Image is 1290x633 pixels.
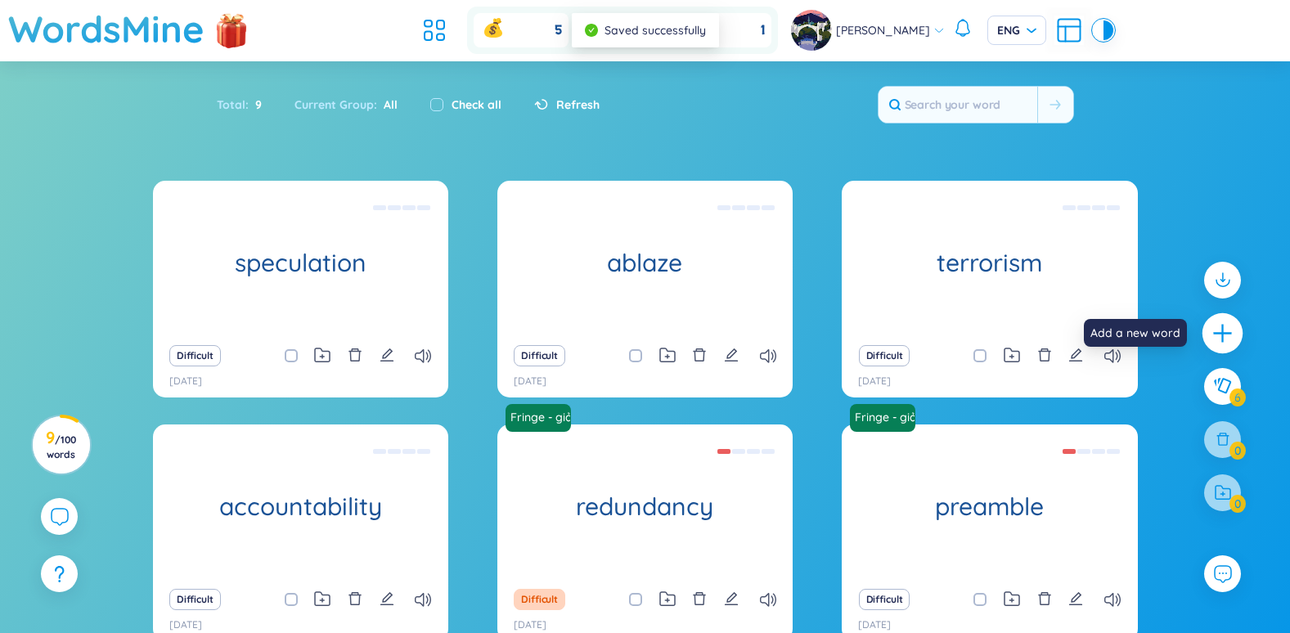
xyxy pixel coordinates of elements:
span: delete [348,348,362,362]
p: [DATE] [514,374,546,389]
span: 1 [761,21,765,39]
button: edit [724,588,739,611]
h1: redundancy [497,492,793,521]
button: edit [1068,588,1083,611]
img: avatar [791,10,832,51]
button: Difficult [514,345,565,366]
span: / 100 words [47,433,76,460]
h1: terrorism [842,249,1137,277]
span: edit [724,591,739,606]
button: edit [724,344,739,367]
span: edit [724,348,739,362]
a: Fringe - giải mã kì án [504,409,573,425]
div: Current Group : [278,88,414,122]
a: Fringe - giải mã kì án [850,404,922,432]
a: Fringe - giải mã kì án [848,409,917,425]
p: [DATE] [169,617,202,633]
span: plus [1211,321,1234,344]
div: Add a new word [1084,319,1187,347]
span: ENG [997,22,1036,38]
button: edit [380,344,394,367]
span: [PERSON_NAME] [836,21,930,39]
span: edit [380,348,394,362]
p: [DATE] [169,374,202,389]
span: All [377,97,398,112]
button: Difficult [859,589,910,610]
span: edit [1068,591,1083,606]
button: delete [692,588,707,611]
a: Fringe - giải mã kì án [506,404,578,432]
button: Difficult [859,345,910,366]
button: Difficult [514,589,565,610]
p: [DATE] [858,374,891,389]
button: delete [348,588,362,611]
input: Search your word [879,87,1037,123]
button: delete [348,344,362,367]
h1: ablaze [497,249,793,277]
h3: 9 [43,431,79,460]
span: Saved successfully [605,23,706,38]
span: delete [1037,348,1052,362]
h1: speculation [153,249,448,277]
span: edit [1068,348,1083,362]
label: Check all [452,96,501,114]
span: check-circle [585,24,598,37]
span: Refresh [556,96,600,114]
button: Difficult [169,589,221,610]
span: 5 [555,21,562,39]
button: delete [1037,588,1052,611]
a: avatar [791,10,836,51]
button: delete [692,344,707,367]
button: delete [1037,344,1052,367]
span: 9 [249,96,262,114]
span: delete [692,348,707,362]
span: delete [1037,591,1052,606]
div: Total : [217,88,278,122]
h1: accountability [153,492,448,521]
button: edit [1068,344,1083,367]
button: Difficult [169,345,221,366]
p: [DATE] [858,617,891,633]
span: delete [692,591,707,606]
h1: preamble [842,492,1137,521]
span: edit [380,591,394,606]
span: delete [348,591,362,606]
button: edit [380,588,394,611]
p: [DATE] [514,617,546,633]
img: flashSalesIcon.a7f4f837.png [215,6,248,55]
